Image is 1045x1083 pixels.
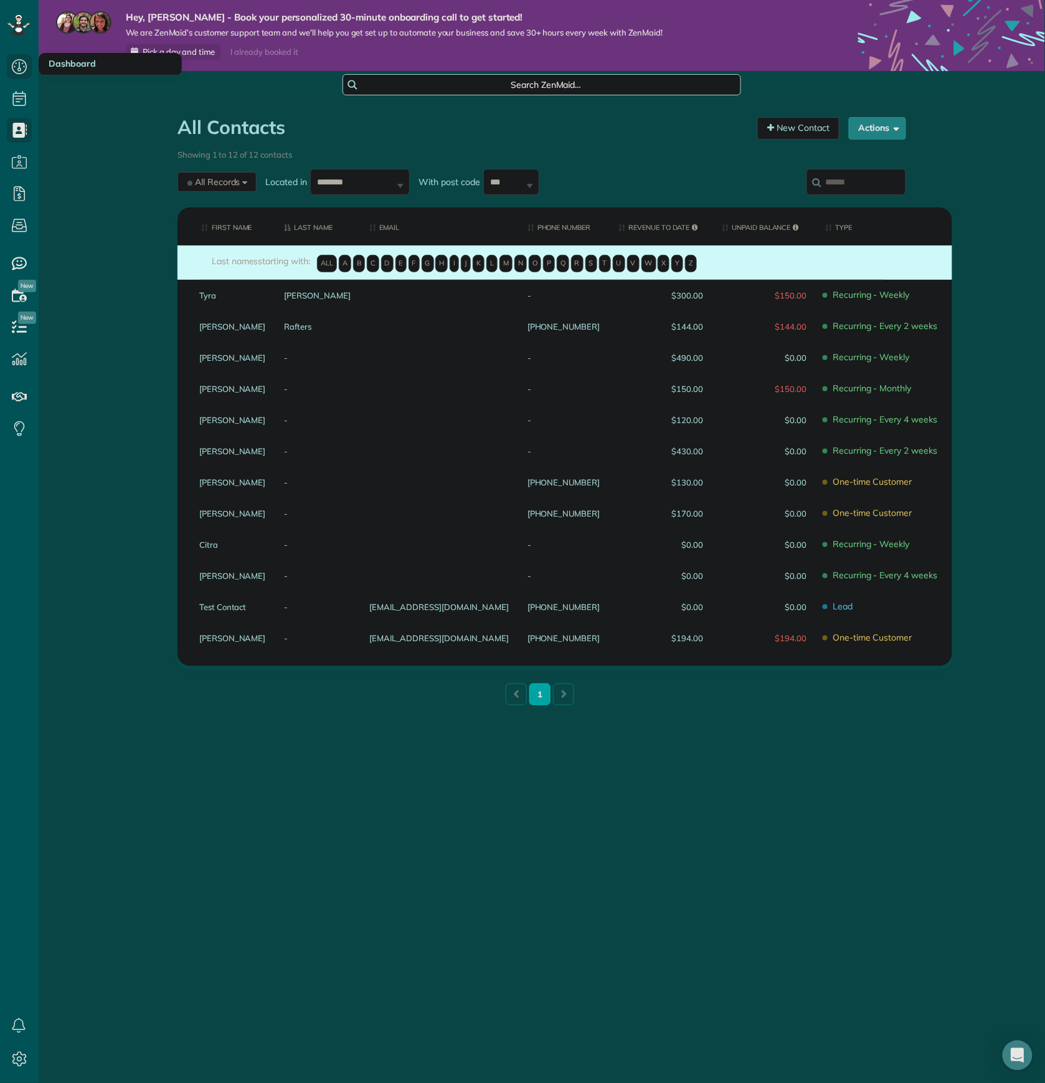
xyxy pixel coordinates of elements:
img: maria-72a9807cf96188c08ef61303f053569d2e2a8a1cde33d635c8a3ac13582a053d.jpg [56,11,78,34]
span: Pick a day and time [143,47,215,57]
span: J [461,255,471,272]
span: $0.00 [722,571,806,580]
a: [PERSON_NAME] [199,322,266,331]
span: Dashboard [49,58,96,69]
span: Recurring - Every 2 weeks [825,440,942,462]
span: One-time Customer [825,502,942,524]
span: O [529,255,541,272]
span: $150.00 [722,291,806,300]
span: $0.00 [618,571,703,580]
div: [PHONE_NUMBER] [518,467,609,498]
span: H [435,255,448,272]
a: Tyra [199,291,266,300]
th: Revenue to Date: activate to sort column ascending [609,208,712,246]
a: [PERSON_NAME] [199,384,266,393]
h1: All Contacts [177,117,748,138]
span: P [543,255,555,272]
span: $150.00 [722,384,806,393]
span: Recurring - Weekly [825,346,942,368]
span: Recurring - Monthly [825,378,942,399]
a: - [285,540,351,549]
span: All Records [185,176,240,188]
a: [PERSON_NAME] [199,509,266,518]
span: X [658,255,669,272]
span: T [599,255,611,272]
img: michelle-19f622bdf1676172e81f8f8fba1fb50e276960ebfe0243fe18214015130c80e4.jpg [89,11,111,34]
span: $130.00 [618,478,703,487]
a: [PERSON_NAME] [199,447,266,456]
div: I already booked it [223,44,306,60]
div: - [518,436,609,467]
span: One-time Customer [825,627,942,649]
span: Last names [212,255,258,267]
span: $0.00 [722,353,806,362]
th: Phone number: activate to sort column ascending [518,208,609,246]
a: - [285,603,351,611]
a: 1 [529,684,551,705]
a: - [285,634,351,642]
span: A [339,255,351,272]
span: L [486,255,498,272]
span: $0.00 [618,540,703,549]
span: $194.00 [618,634,703,642]
span: $490.00 [618,353,703,362]
span: $0.00 [722,603,806,611]
span: $0.00 [722,509,806,518]
span: $144.00 [618,322,703,331]
a: [PERSON_NAME] [199,416,266,424]
span: New [18,312,36,324]
span: $150.00 [618,384,703,393]
span: I [450,255,459,272]
span: W [641,255,656,272]
img: jorge-587dff0eeaa6aab1f244e6dc62b8924c3b6ad411094392a53c71c6c4a576187d.jpg [72,11,95,34]
div: [PHONE_NUMBER] [518,311,609,342]
span: We are ZenMaid’s customer support team and we’ll help you get set up to automate your business an... [126,27,663,38]
div: [PHONE_NUMBER] [518,591,609,623]
div: Showing 1 to 12 of 12 contacts [177,144,906,161]
span: V [627,255,640,272]
a: - [285,571,351,580]
a: - [285,353,351,362]
span: Recurring - Every 4 weeks [825,565,942,586]
span: M [499,255,513,272]
div: [EMAIL_ADDRESS][DOMAIN_NAME] [360,591,518,623]
a: - [285,478,351,487]
div: - [518,404,609,436]
span: $300.00 [618,291,703,300]
span: D [381,255,394,272]
div: [PHONE_NUMBER] [518,623,609,654]
span: G [422,255,434,272]
a: [PERSON_NAME] [199,353,266,362]
div: - [518,280,609,311]
a: Citra [199,540,266,549]
a: Test Contact [199,603,266,611]
th: Unpaid Balance: activate to sort column ascending [712,208,816,246]
span: $170.00 [618,509,703,518]
span: $0.00 [722,447,806,456]
div: - [518,529,609,560]
span: $0.00 [722,416,806,424]
span: E [395,255,407,272]
span: $0.00 [722,478,806,487]
a: - [285,384,351,393]
span: $0.00 [618,603,703,611]
span: K [473,255,485,272]
a: - [285,447,351,456]
label: With post code [410,176,483,188]
span: R [571,255,584,272]
span: Q [557,255,569,272]
span: Recurring - Every 2 weeks [825,315,942,337]
a: Rafters [285,322,351,331]
span: $120.00 [618,416,703,424]
th: Email: activate to sort column ascending [360,208,518,246]
span: Recurring - Weekly [825,533,942,555]
span: All [317,255,337,272]
span: Lead [825,596,942,618]
div: - [518,373,609,404]
a: - [285,416,351,424]
span: F [409,255,420,272]
span: Y [671,255,683,272]
span: Recurring - Every 4 weeks [825,409,942,431]
span: C [367,255,379,272]
th: First Name: activate to sort column ascending [177,208,275,246]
